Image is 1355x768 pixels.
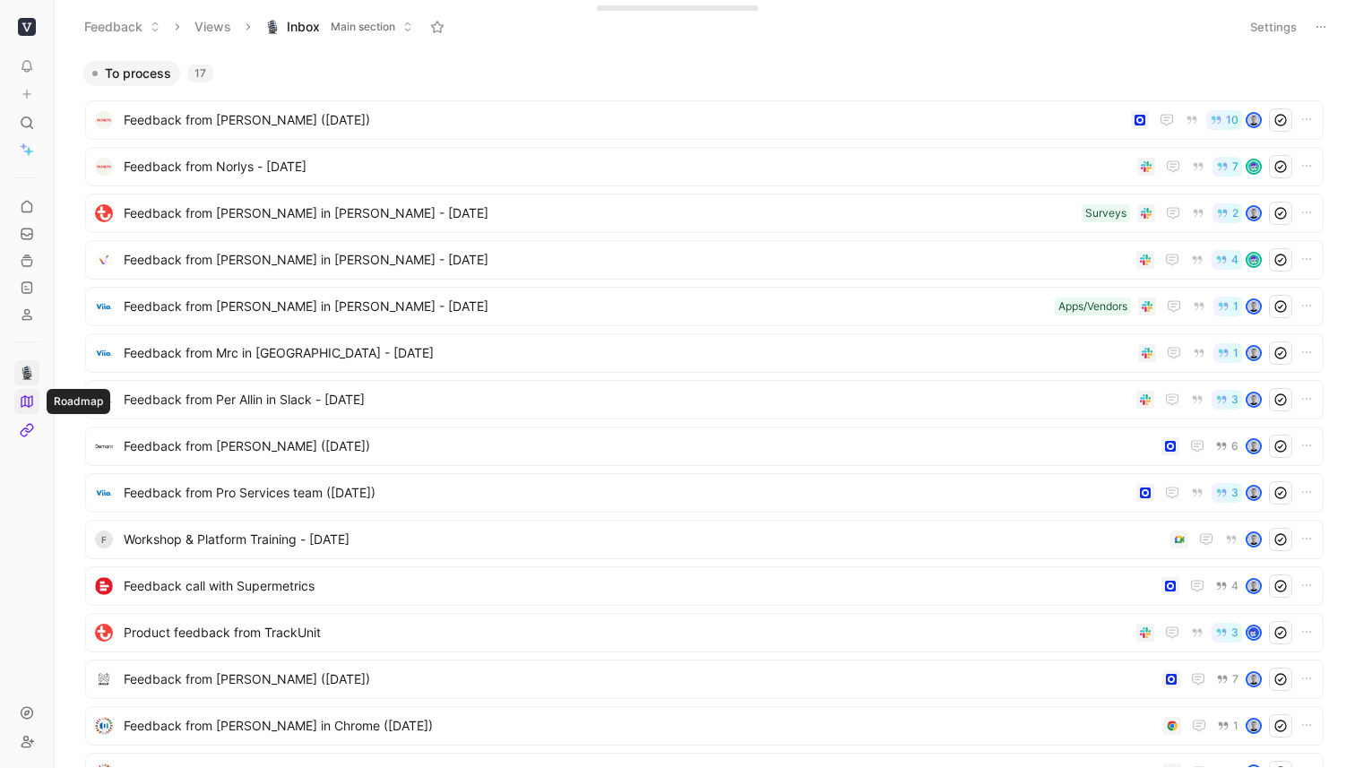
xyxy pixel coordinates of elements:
a: logoProduct feedback from TrackUnit3avatar [85,613,1324,652]
span: 4 [1231,581,1238,591]
img: avatar [1247,347,1260,359]
img: Viio [18,18,36,36]
button: 3 [1212,390,1242,410]
a: logoFeedback call with Supermetrics4avatar [85,566,1324,606]
img: logo [95,484,113,502]
a: logoFeedback from [PERSON_NAME] ([DATE])7avatar [85,660,1324,699]
a: logoFeedback from [PERSON_NAME] ([DATE])10avatar [85,100,1324,140]
img: logo [95,204,113,222]
button: 1 [1213,716,1242,736]
span: To process [105,65,171,82]
img: avatar [1247,440,1260,453]
button: 🎙️InboxMain section [257,13,421,40]
img: avatar [1247,673,1260,686]
img: avatar [1247,533,1260,546]
img: logo [95,344,113,362]
img: logo [95,624,113,642]
button: 7 [1213,157,1242,177]
span: Feedback from Per Allin in Slack - [DATE] [124,389,1129,410]
img: avatar [1247,207,1260,220]
a: logoFeedback from Pro Services team ([DATE])3avatar [85,473,1324,513]
span: 7 [1232,161,1238,172]
img: avatar [1247,254,1260,266]
img: logo [95,251,113,269]
span: Feedback from [PERSON_NAME] in [PERSON_NAME] - [DATE] [124,296,1048,317]
a: logoFeedback from Norlys - [DATE]7avatar [85,147,1324,186]
a: logoFeedback from Mrc in [GEOGRAPHIC_DATA] - [DATE]1avatar [85,333,1324,373]
img: logo [95,158,113,176]
button: 1 [1213,343,1242,363]
button: 6 [1212,436,1242,456]
a: FWorkshop & Platform Training - [DATE]avatar [85,520,1324,559]
button: 1 [1213,297,1242,316]
button: Feedback [76,13,168,40]
button: 3 [1212,623,1242,643]
img: 🎙️ [265,20,280,34]
span: Feedback from Mrc in [GEOGRAPHIC_DATA] - [DATE] [124,342,1131,364]
span: 2 [1232,208,1238,219]
button: To process [83,61,180,86]
button: Viio [14,14,39,39]
button: Views [186,13,239,40]
img: logo [95,111,113,129]
span: Workshop & Platform Training - [DATE] [124,529,1163,550]
button: 2 [1213,203,1242,223]
span: 10 [1226,115,1238,125]
div: F [95,531,113,548]
img: avatar [1247,487,1260,499]
span: Feedback from Pro Services team ([DATE]) [124,482,1129,504]
span: 1 [1233,721,1238,731]
a: logoFeedback from [PERSON_NAME] in Chrome ([DATE])1avatar [85,706,1324,746]
span: 1 [1233,301,1238,312]
div: 🎙️ [14,341,39,443]
button: 7 [1213,669,1242,689]
a: logoFeedback from [PERSON_NAME] in [PERSON_NAME] - [DATE]4avatar [85,240,1324,280]
button: 3 [1212,483,1242,503]
span: 3 [1231,394,1238,405]
a: logoFeedback from [PERSON_NAME] in [PERSON_NAME] - [DATE]Surveys2avatar [85,194,1324,233]
span: Feedback from [PERSON_NAME] ([DATE]) [124,109,1124,131]
span: Feedback from Norlys - [DATE] [124,156,1130,177]
button: 4 [1212,250,1242,270]
div: 17 [187,65,213,82]
span: 3 [1231,627,1238,638]
span: Product feedback from TrackUnit [124,622,1129,643]
img: logo [95,391,113,409]
span: Feedback call with Supermetrics [124,575,1154,597]
img: avatar [1247,300,1260,313]
img: logo [95,577,113,595]
button: 10 [1206,110,1242,130]
img: logo [95,437,113,455]
span: 3 [1231,488,1238,498]
span: 1 [1233,348,1238,358]
span: Feedback from [PERSON_NAME] in [PERSON_NAME] - [DATE] [124,203,1075,224]
img: logo [95,670,113,688]
span: Feedback from [PERSON_NAME] in Chrome ([DATE]) [124,715,1156,737]
img: 🎙️ [20,366,34,380]
img: logo [95,298,113,315]
span: Feedback from [PERSON_NAME] ([DATE]) [124,669,1155,690]
img: avatar [1247,626,1260,639]
img: avatar [1247,114,1260,126]
span: Main section [331,18,395,36]
a: logoFeedback from [PERSON_NAME] ([DATE])6avatar [85,427,1324,466]
div: Apps/Vendors [1058,298,1127,315]
img: avatar [1247,580,1260,592]
img: logo [95,717,113,735]
div: Surveys [1085,204,1126,222]
span: 7 [1232,674,1238,685]
span: Feedback from [PERSON_NAME] ([DATE]) [124,436,1154,457]
button: 4 [1212,576,1242,596]
button: Settings [1242,14,1305,39]
span: Inbox [287,18,320,36]
img: avatar [1247,160,1260,173]
a: logoFeedback from Per Allin in Slack - [DATE]3avatar [85,380,1324,419]
span: Feedback from [PERSON_NAME] in [PERSON_NAME] - [DATE] [124,249,1129,271]
a: 🎙️ [14,360,39,385]
span: 4 [1231,255,1238,265]
img: avatar [1247,393,1260,406]
span: 6 [1231,441,1238,452]
img: avatar [1247,720,1260,732]
a: logoFeedback from [PERSON_NAME] in [PERSON_NAME] - [DATE]Apps/Vendors1avatar [85,287,1324,326]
